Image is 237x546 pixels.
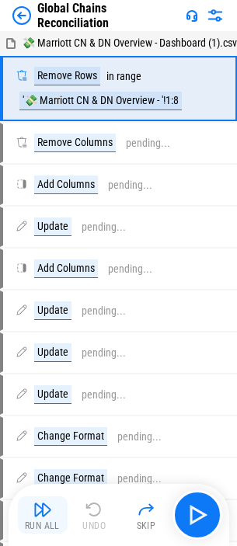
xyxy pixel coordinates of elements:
span: 💸 Marriott CN & DN Overview - Dashboard (1).csv [22,37,237,49]
div: pending... [126,137,170,149]
div: Update [34,217,71,236]
div: range [117,71,141,82]
img: Support [186,9,198,22]
div: Change Format [34,427,107,446]
div: pending... [82,305,126,317]
div: pending... [108,263,152,275]
img: Back [12,6,31,25]
button: Skip [121,496,171,534]
img: Skip [137,500,155,519]
div: Remove Columns [34,134,116,152]
div: Update [34,301,71,320]
div: Add Columns [34,176,98,194]
div: pending... [82,221,126,233]
div: pending... [117,431,162,443]
div: Update [34,385,71,404]
div: Update [34,343,71,362]
div: Add Columns [34,259,98,278]
div: in [106,71,114,82]
img: Main button [185,503,210,527]
div: Change Format [34,469,107,488]
img: Run All [33,500,52,519]
button: Run All [18,496,68,534]
div: Remove Rows [34,67,100,85]
img: Settings menu [206,6,225,25]
div: pending... [82,347,126,359]
div: pending... [82,389,126,401]
div: pending... [117,473,162,485]
div: pending... [108,179,152,191]
div: Skip [137,521,156,530]
div: '💸 Marriott CN & DN Overview - '!1:8 [19,92,182,110]
div: Run All [25,521,60,530]
div: Global Chains Reconciliation [37,1,179,30]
